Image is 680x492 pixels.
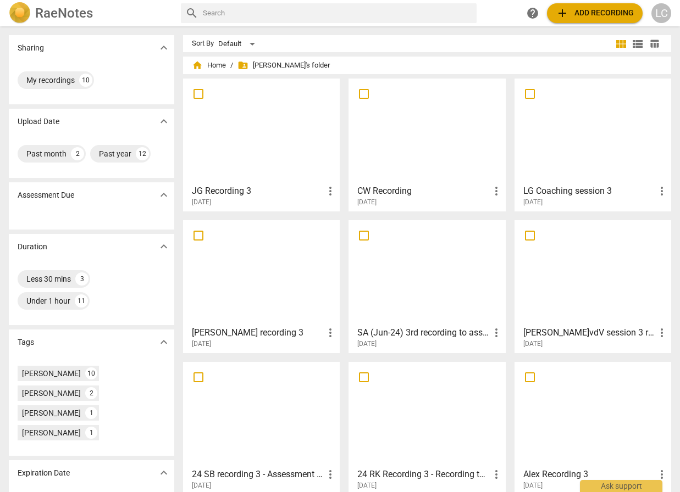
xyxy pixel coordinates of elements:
span: more_vert [324,468,337,481]
span: [DATE] [192,198,211,207]
span: more_vert [324,185,337,198]
button: Show more [156,187,172,203]
button: Tile view [613,36,629,52]
h3: Alex Recording 3 [523,468,655,481]
h3: Sophia recording 3 [192,326,324,339]
p: Expiration Date [18,467,70,479]
span: search [185,7,198,20]
a: Alex Recording 3[DATE] [518,366,667,490]
button: Show more [156,334,172,350]
span: [DATE] [192,481,211,490]
button: Upload [547,3,643,23]
a: Help [523,3,543,23]
p: Sharing [18,42,44,54]
button: List view [629,36,646,52]
a: SA (Jun-24) 3rd recording to assess for [PERSON_NAME][DATE] [352,224,501,348]
a: 24 SB recording 3 - Assessment for [PERSON_NAME][DATE] [187,366,336,490]
button: Show more [156,113,172,130]
button: Show more [156,40,172,56]
h3: JG Recording 3 [192,185,324,198]
a: LogoRaeNotes [9,2,172,24]
div: [PERSON_NAME] [22,388,81,399]
p: Duration [18,241,47,253]
div: Past month [26,148,67,159]
span: more_vert [490,326,503,339]
span: table_chart [649,38,660,49]
p: Assessment Due [18,189,74,201]
div: [PERSON_NAME] [22,427,81,438]
span: expand_more [157,336,170,349]
h3: CW Recording [357,185,489,198]
input: Search [203,4,472,22]
div: Under 1 hour [26,295,70,306]
span: [PERSON_NAME]'s folder [237,60,330,71]
span: view_module [615,37,628,51]
div: 10 [85,367,97,379]
span: [DATE] [523,481,543,490]
button: Show more [156,238,172,255]
span: Home [192,60,226,71]
div: 2 [85,387,97,399]
span: / [230,62,233,70]
span: help [526,7,539,20]
span: [DATE] [357,339,377,349]
div: 12 [136,147,149,160]
span: expand_more [157,115,170,128]
span: more_vert [324,326,337,339]
div: Less 30 mins [26,273,71,284]
button: LC [651,3,671,23]
h3: LG Coaching session 3 [523,185,655,198]
span: more_vert [655,468,668,481]
span: home [192,60,203,71]
span: [DATE] [357,481,377,490]
a: JG Recording 3[DATE] [187,82,336,206]
div: 11 [75,294,88,307]
a: [PERSON_NAME] recording 3[DATE] [187,224,336,348]
div: [PERSON_NAME] [22,368,81,379]
span: expand_more [157,41,170,54]
div: 1 [85,427,97,439]
span: [DATE] [523,198,543,207]
span: expand_more [157,466,170,479]
a: 24 RK Recording 3 - Recording to assess for [PERSON_NAME][DATE] [352,366,501,490]
p: Upload Date [18,116,59,127]
h3: J.vdV session 3 recording [523,326,655,339]
div: 1 [85,407,97,419]
span: expand_more [157,240,170,253]
span: more_vert [655,326,668,339]
span: more_vert [490,185,503,198]
span: expand_more [157,188,170,202]
div: Default [218,35,259,53]
button: Show more [156,465,172,481]
div: Sort By [192,40,214,48]
span: Add recording [556,7,634,20]
div: Ask support [580,480,662,492]
span: view_list [631,37,644,51]
a: CW Recording[DATE] [352,82,501,206]
span: more_vert [490,468,503,481]
span: more_vert [655,185,668,198]
div: My recordings [26,75,75,86]
span: add [556,7,569,20]
h2: RaeNotes [35,5,93,21]
span: [DATE] [523,339,543,349]
div: 3 [75,272,89,286]
span: folder_shared [237,60,248,71]
span: [DATE] [192,339,211,349]
img: Logo [9,2,31,24]
p: Tags [18,337,34,348]
h3: 24 RK Recording 3 - Recording to assess for Kate [357,468,489,481]
div: 10 [79,74,92,87]
a: LG Coaching session 3[DATE] [518,82,667,206]
h3: SA (Jun-24) 3rd recording to assess for Nicola [357,326,489,339]
span: [DATE] [357,198,377,207]
h3: 24 SB recording 3 - Assessment for Kate [192,468,324,481]
div: [PERSON_NAME] [22,407,81,418]
div: Past year [99,148,131,159]
button: Table view [646,36,662,52]
a: [PERSON_NAME]vdV session 3 recording[DATE] [518,224,667,348]
div: 2 [71,147,84,160]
